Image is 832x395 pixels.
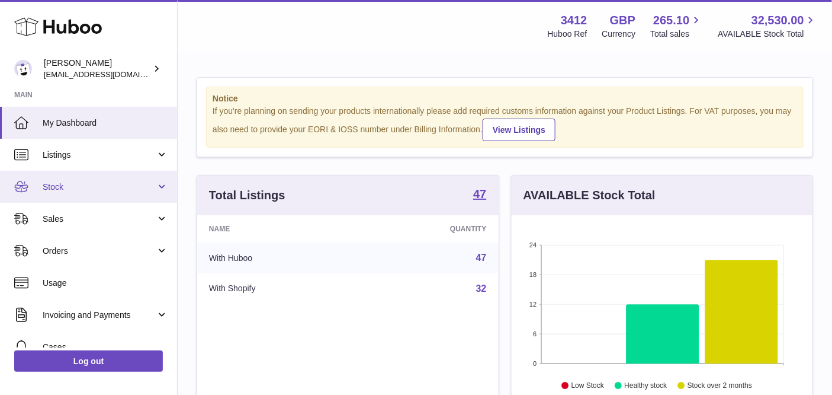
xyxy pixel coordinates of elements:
text: 18 [529,271,537,278]
div: [PERSON_NAME] [44,58,150,80]
text: 6 [533,330,537,337]
span: AVAILABLE Stock Total [718,28,818,40]
span: Total sales [650,28,703,40]
a: Log out [14,351,163,372]
th: Name [197,215,359,243]
img: info@beeble.buzz [14,60,32,78]
div: If you're planning on sending your products internationally please add required customs informati... [213,106,797,141]
div: Currency [602,28,636,40]
span: Invoicing and Payments [43,310,156,321]
text: Healthy stock [624,381,667,390]
a: 32 [476,283,487,294]
text: 0 [533,360,537,367]
h3: Total Listings [209,187,285,203]
th: Quantity [359,215,498,243]
text: 12 [529,301,537,308]
span: Usage [43,278,168,289]
span: Cases [43,342,168,353]
strong: 47 [473,188,486,200]
span: Sales [43,214,156,225]
td: With Shopify [197,273,359,304]
div: Huboo Ref [548,28,587,40]
a: 47 [476,253,487,263]
a: 47 [473,188,486,202]
a: 265.10 Total sales [650,12,703,40]
span: Orders [43,246,156,257]
strong: GBP [610,12,635,28]
text: Low Stock [571,381,604,390]
text: 24 [529,241,537,249]
span: 265.10 [653,12,689,28]
strong: 3412 [561,12,587,28]
span: Listings [43,149,156,161]
span: Stock [43,181,156,193]
h3: AVAILABLE Stock Total [523,187,656,203]
a: View Listings [483,119,555,141]
strong: Notice [213,93,797,104]
span: [EMAIL_ADDRESS][DOMAIN_NAME] [44,69,174,79]
text: Stock over 2 months [688,381,752,390]
span: 32,530.00 [751,12,804,28]
a: 32,530.00 AVAILABLE Stock Total [718,12,818,40]
span: My Dashboard [43,117,168,129]
td: With Huboo [197,243,359,273]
